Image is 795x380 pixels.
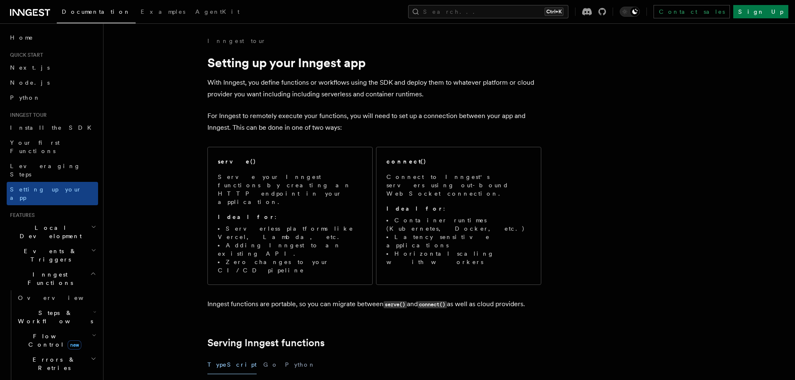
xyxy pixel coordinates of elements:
p: Connect to Inngest's servers using out-bound WebSocket connection. [386,173,531,198]
a: Next.js [7,60,98,75]
span: Python [10,94,40,101]
p: With Inngest, you define functions or workflows using the SDK and deploy them to whatever platfor... [207,77,541,100]
span: Inngest tour [7,112,47,118]
p: : [386,204,531,213]
a: Leveraging Steps [7,159,98,182]
span: Inngest Functions [7,270,90,287]
span: Quick start [7,52,43,58]
span: Flow Control [15,332,92,349]
h1: Setting up your Inngest app [207,55,541,70]
button: Toggle dark mode [620,7,640,17]
span: Steps & Workflows [15,309,93,325]
p: Serve your Inngest functions by creating an HTTP endpoint in your application. [218,173,362,206]
a: Overview [15,290,98,305]
span: Examples [141,8,185,15]
a: connect()Connect to Inngest's servers using out-bound WebSocket connection.Ideal for:Container ru... [376,147,541,285]
li: Horizontal scaling with workers [386,249,531,266]
span: Features [7,212,35,219]
li: Serverless platforms like Vercel, Lambda, etc. [218,224,362,241]
a: AgentKit [190,3,245,23]
a: Node.js [7,75,98,90]
span: Next.js [10,64,50,71]
li: Latency sensitive applications [386,233,531,249]
code: serve() [384,301,407,308]
code: connect() [418,301,447,308]
span: Events & Triggers [7,247,91,264]
span: Overview [18,294,104,301]
strong: Ideal for [218,214,275,220]
li: Container runtimes (Kubernetes, Docker, etc.) [386,216,531,233]
a: serve()Serve your Inngest functions by creating an HTTP endpoint in your application.Ideal for:Se... [207,147,373,285]
button: Go [263,355,278,374]
kbd: Ctrl+K [545,8,563,16]
a: Sign Up [733,5,788,18]
a: Your first Functions [7,135,98,159]
a: Home [7,30,98,45]
span: Local Development [7,224,91,240]
a: Contact sales [654,5,730,18]
span: AgentKit [195,8,240,15]
p: : [218,213,362,221]
button: Flow Controlnew [15,329,98,352]
a: Documentation [57,3,136,23]
button: Events & Triggers [7,244,98,267]
a: Install the SDK [7,120,98,135]
a: Serving Inngest functions [207,337,325,349]
span: Home [10,33,33,42]
button: Search...Ctrl+K [408,5,568,18]
p: Inngest functions are portable, so you can migrate between and as well as cloud providers. [207,298,541,310]
button: TypeScript [207,355,257,374]
strong: Ideal for [386,205,443,212]
p: For Inngest to remotely execute your functions, you will need to set up a connection between your... [207,110,541,133]
span: Leveraging Steps [10,163,81,178]
span: Install the SDK [10,124,96,131]
a: Inngest tour [207,37,266,45]
button: Inngest Functions [7,267,98,290]
span: Documentation [62,8,131,15]
a: Examples [136,3,190,23]
span: Your first Functions [10,139,60,154]
span: Errors & Retries [15,355,91,372]
a: Python [7,90,98,105]
li: Zero changes to your CI/CD pipeline [218,258,362,274]
button: Steps & Workflows [15,305,98,329]
button: Errors & Retries [15,352,98,375]
span: Node.js [10,79,50,86]
h2: serve() [218,157,256,166]
span: new [68,340,81,350]
a: Setting up your app [7,182,98,205]
button: Python [285,355,315,374]
button: Local Development [7,220,98,244]
h2: connect() [386,157,427,166]
span: Setting up your app [10,186,82,201]
li: Adding Inngest to an existing API. [218,241,362,258]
